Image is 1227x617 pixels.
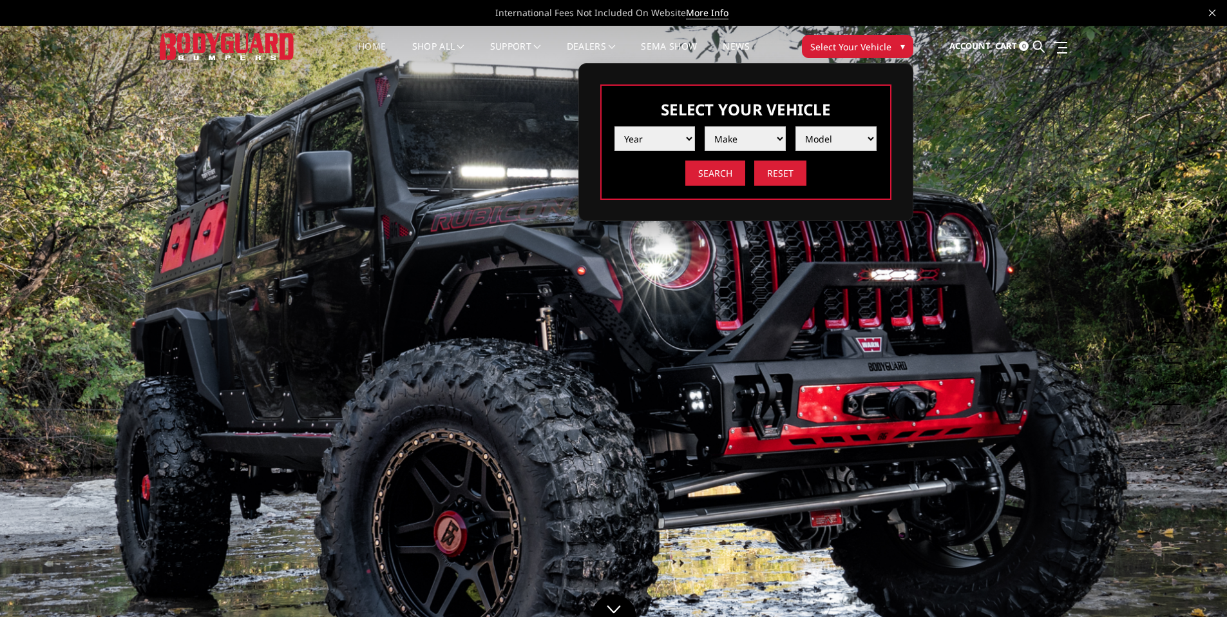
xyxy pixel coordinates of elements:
a: SEMA Show [641,42,697,67]
input: Reset [754,161,806,186]
a: Dealers [567,42,616,67]
span: ▾ [900,39,905,53]
span: Account [949,40,991,52]
a: Home [358,42,386,67]
a: shop all [412,42,464,67]
button: 5 of 5 [1168,405,1181,426]
input: Search [685,161,745,186]
span: Cart [995,40,1017,52]
button: Select Your Vehicle [802,35,913,58]
img: BODYGUARD BUMPERS [160,33,295,59]
a: News [723,42,749,67]
button: 3 of 5 [1168,364,1181,384]
span: 0 [1019,41,1029,51]
select: Please select the value from list. [705,126,786,151]
select: Please select the value from list. [614,126,696,151]
iframe: Chat Widget [1163,555,1227,617]
a: Cart 0 [995,29,1029,64]
a: Click to Down [591,594,636,617]
a: More Info [686,6,728,19]
span: Select Your Vehicle [810,40,891,54]
button: 4 of 5 [1168,384,1181,405]
a: Account [949,29,991,64]
a: Support [490,42,541,67]
button: 1 of 5 [1168,322,1181,343]
h3: Select Your Vehicle [614,99,877,120]
button: 2 of 5 [1168,343,1181,364]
